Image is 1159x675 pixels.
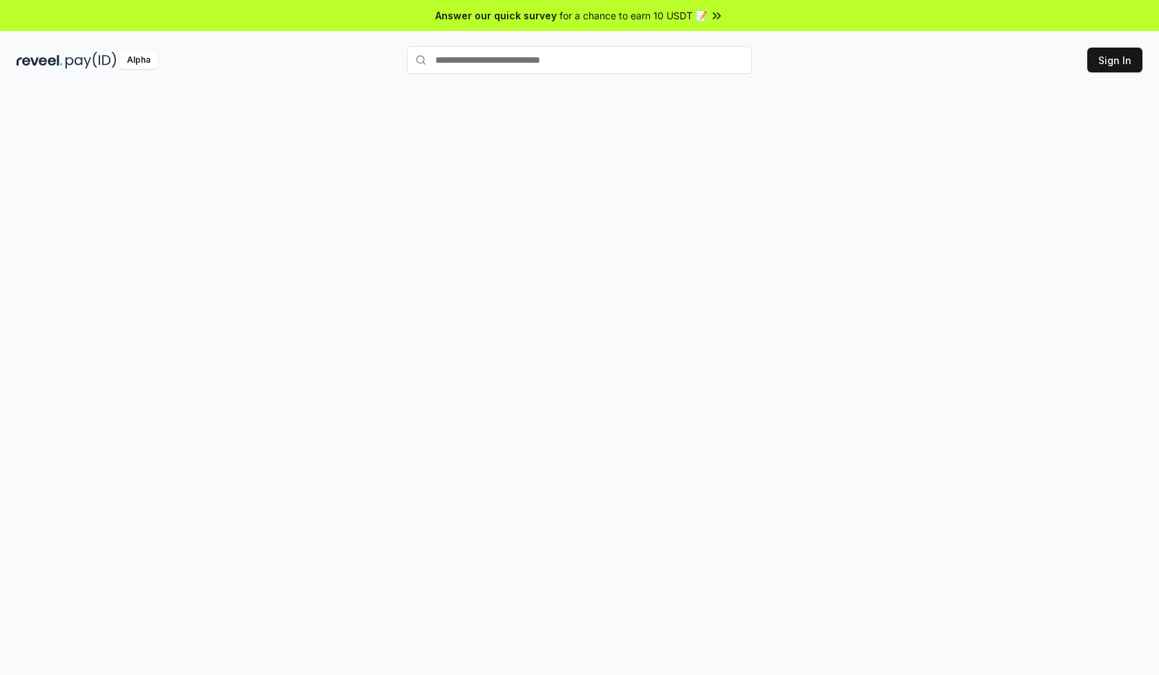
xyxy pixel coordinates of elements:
[119,52,158,69] div: Alpha
[559,8,707,23] span: for a chance to earn 10 USDT 📝
[435,8,557,23] span: Answer our quick survey
[1087,48,1142,72] button: Sign In
[66,52,117,69] img: pay_id
[17,52,63,69] img: reveel_dark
